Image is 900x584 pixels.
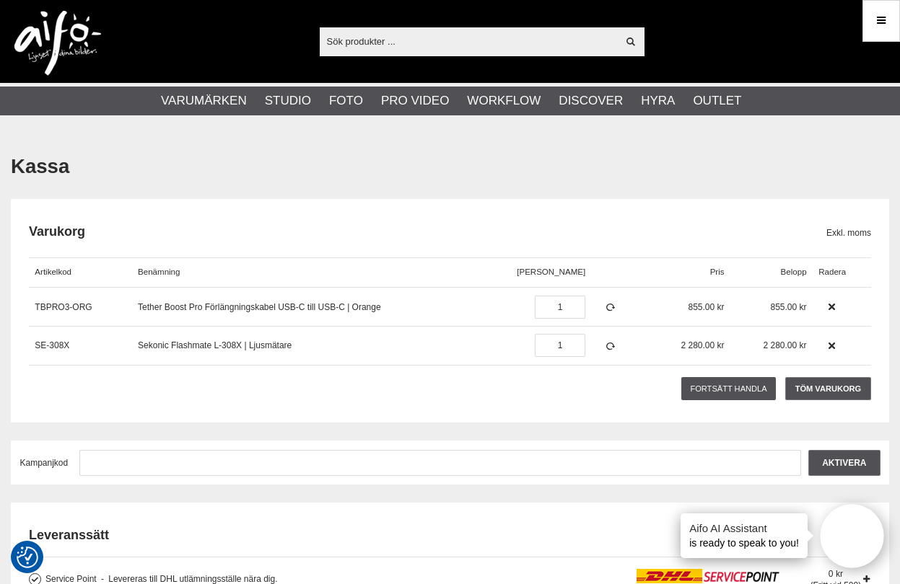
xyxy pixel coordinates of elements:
a: Tether Boost Pro Förlängningskabel USB-C till USB-C | Orange [138,302,381,312]
div: is ready to speak to you! [681,513,808,558]
span: Service Point [45,574,97,584]
input: Sök produkter ... [320,30,618,52]
h2: Leveranssätt [29,526,871,544]
a: Studio [265,92,311,110]
img: logo.png [14,11,101,76]
a: Hyra [641,92,675,110]
span: Benämning [138,267,180,276]
a: Outlet [693,92,741,110]
span: Exkl. moms [826,226,871,239]
h4: Aifo AI Assistant [689,521,799,536]
span: Belopp [781,267,807,276]
span: Pris [710,267,725,276]
span: Radera [818,267,846,276]
span: 2 280.00 [764,340,798,350]
a: Fortsätt handla [681,377,777,400]
h2: Varukorg [29,223,826,241]
span: Levereras till DHL utlämningsställe nära dig. [101,574,278,584]
input: Aktivera [808,450,880,476]
button: Samtyckesinställningar [17,544,38,570]
a: Töm varukorg [785,377,871,400]
img: icon_dhlservicepoint_logo.png [637,569,792,583]
img: Revisit consent button [17,547,38,568]
span: [PERSON_NAME] [517,267,585,276]
span: 2 280.00 [681,340,715,350]
a: Varumärken [161,92,247,110]
span: Kampanjkod [20,458,69,468]
span: 855.00 [688,302,715,312]
a: TBPRO3-ORG [35,302,92,312]
span: Artikelkod [35,267,71,276]
h1: Kassa [11,153,889,181]
a: Foto [329,92,363,110]
span: 0 [829,569,843,579]
a: Discover [559,92,623,110]
span: 855.00 [771,302,798,312]
a: Pro Video [381,92,449,110]
a: Sekonic Flashmate L-308X | Ljusmätare [138,340,292,350]
a: SE-308X [35,340,69,350]
a: Workflow [467,92,541,110]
